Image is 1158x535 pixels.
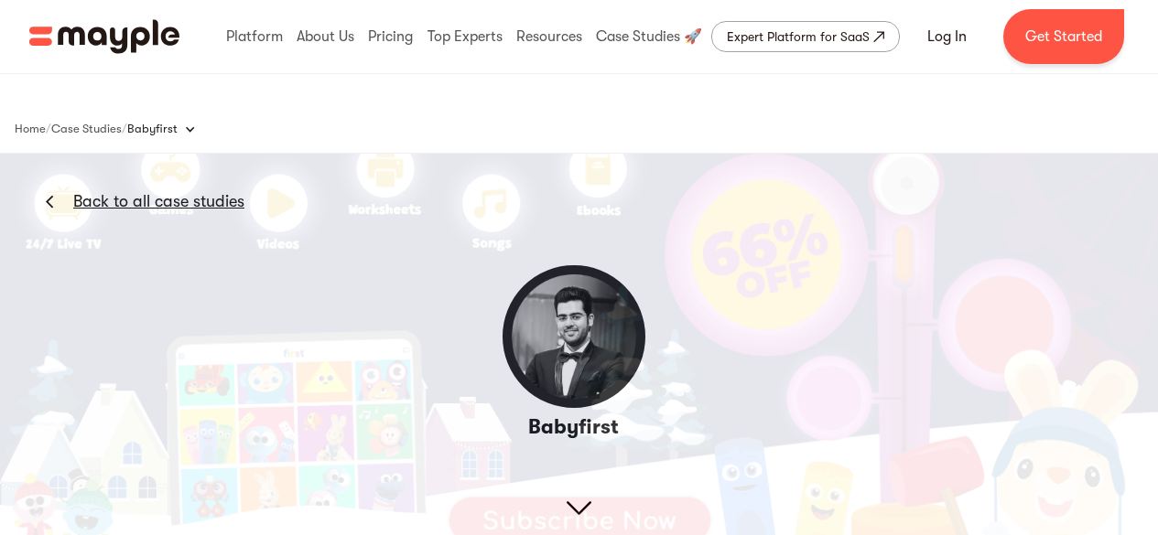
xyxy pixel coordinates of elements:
div: Top Experts [423,7,507,66]
div: Expert Platform for SaaS [727,26,870,48]
div: Babyfirst [127,120,178,138]
div: Platform [222,7,287,66]
div: / [46,120,51,138]
a: Back to all case studies [73,190,244,212]
div: Resources [512,7,587,66]
a: home [29,19,179,54]
a: Get Started [1003,9,1124,64]
div: About Us [292,7,359,66]
img: Mayple logo [29,19,179,54]
a: Log In [905,15,989,59]
div: / [122,120,127,138]
a: Home [15,118,46,140]
div: Babyfirst [127,111,214,147]
div: Pricing [363,7,417,66]
a: Expert Platform for SaaS [711,21,900,52]
a: Case Studies [51,118,122,140]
